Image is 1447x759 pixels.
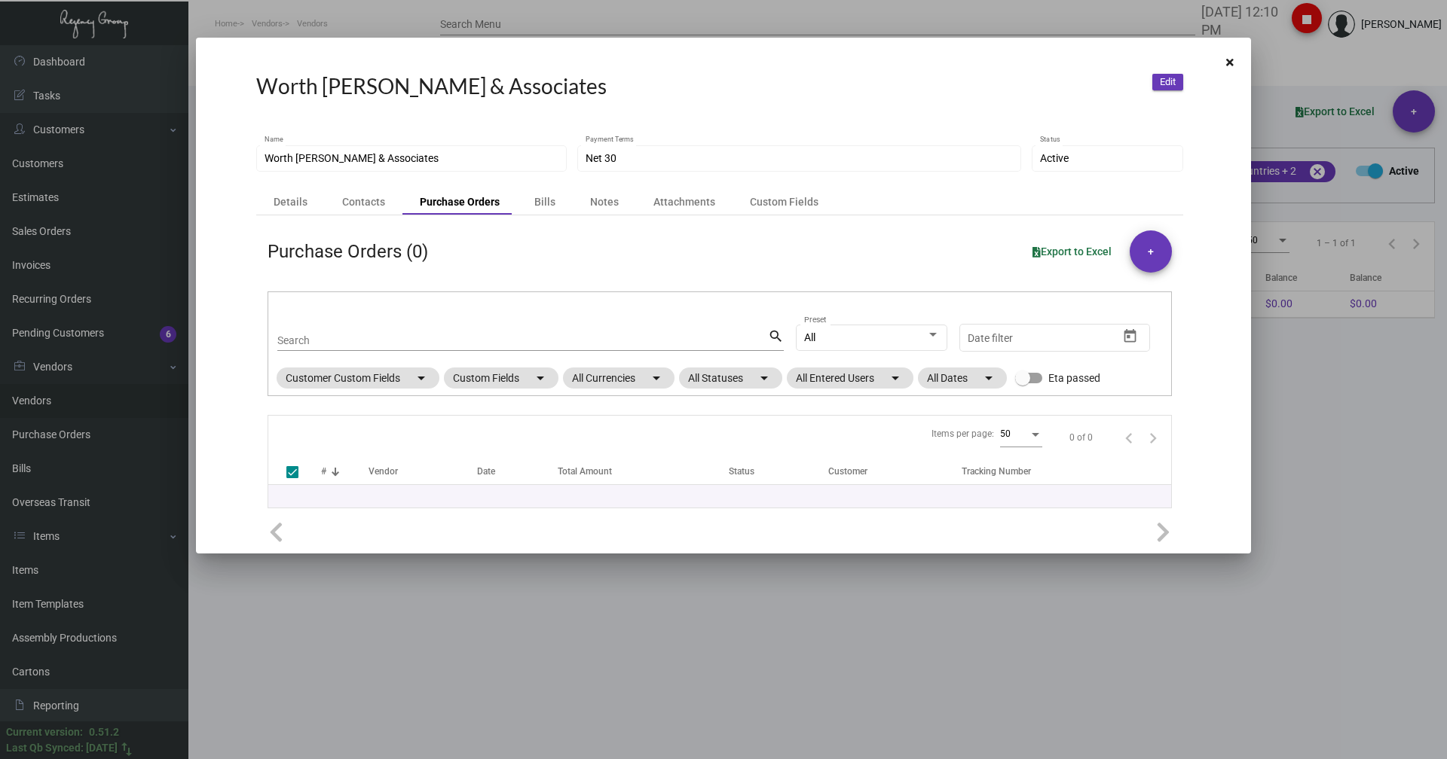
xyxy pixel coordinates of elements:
div: Custom Fields [750,194,818,209]
div: 0.51.2 [89,724,119,740]
div: Current version: [6,724,83,740]
div: Contacts [342,194,385,209]
input: Start date [968,332,1014,344]
div: Status [729,464,828,479]
div: Tracking Number [962,464,1031,479]
div: Details [274,194,307,209]
div: Vendor [369,464,398,479]
span: Eta passed [1048,369,1100,387]
div: Vendor [369,464,477,479]
div: Notes [590,194,619,209]
div: Total Amount [558,464,730,479]
button: Next page [1141,425,1165,450]
mat-icon: arrow_drop_down [531,369,549,387]
div: Date [477,464,495,479]
mat-chip: Customer Custom Fields [277,367,439,389]
div: Last Qb Synced: [DATE] [6,740,118,756]
div: Purchase Orders [420,194,500,209]
h2: Worth [PERSON_NAME] & Associates [256,74,607,99]
div: # [321,464,326,479]
button: Export to Excel [1020,238,1124,265]
div: Items per page: [932,426,994,441]
div: Purchase Orders (0) [268,244,428,259]
span: Active [1040,152,1069,164]
div: Bills [534,194,555,209]
div: 0 of 0 [1069,430,1093,445]
div: Status [729,464,754,479]
mat-chip: All Currencies [563,367,675,389]
span: Edit [1160,76,1176,87]
mat-icon: arrow_drop_down [755,369,773,387]
mat-icon: arrow_drop_down [980,369,998,387]
div: Customer [828,464,867,479]
input: End date [1027,332,1100,344]
span: + [1148,230,1154,273]
div: Tracking Number [962,464,1171,479]
span: 50 [1000,428,1011,439]
div: Date [477,464,557,479]
button: Open calendar [1118,324,1143,348]
mat-chip: Custom Fields [444,367,558,389]
mat-icon: arrow_drop_down [886,369,904,387]
div: Total Amount [558,464,612,479]
span: Export to Excel [1032,245,1112,258]
span: All [804,331,815,343]
input: VendorName [265,153,559,165]
mat-icon: arrow_drop_down [647,369,665,387]
div: Attachments [653,194,715,209]
button: Previous page [1117,425,1141,450]
button: + [1130,230,1172,273]
mat-icon: arrow_drop_down [412,369,430,387]
div: # [321,464,369,479]
mat-chip: All Dates [918,367,1007,389]
button: Edit [1152,74,1183,90]
mat-chip: All Entered Users [787,367,913,389]
div: Customer [828,464,962,479]
mat-chip: All Statuses [679,367,782,389]
mat-select: Items per page: [1000,429,1042,440]
mat-icon: search [768,328,784,346]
